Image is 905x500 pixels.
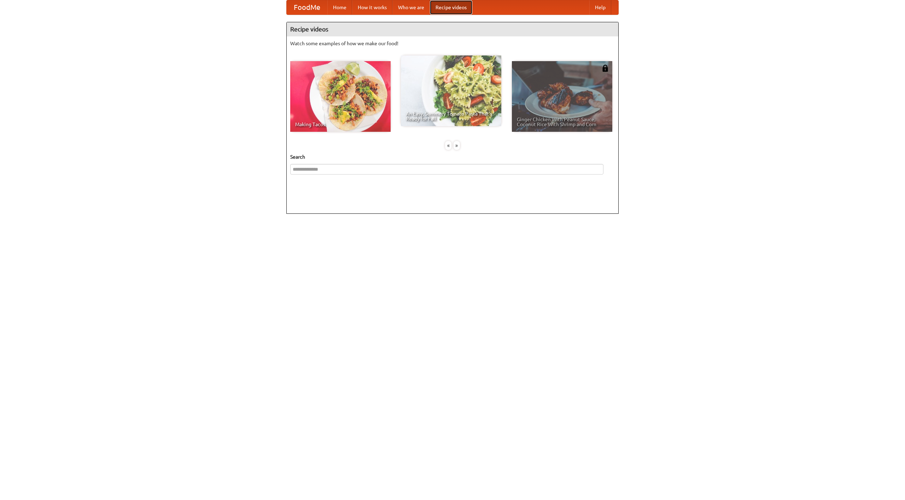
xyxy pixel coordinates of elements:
h5: Search [290,153,615,160]
a: An Easy, Summery Tomato Pasta That's Ready for Fall [401,55,501,126]
a: How it works [352,0,392,14]
h4: Recipe videos [287,22,618,36]
a: FoodMe [287,0,327,14]
img: 483408.png [602,65,609,72]
a: Help [589,0,611,14]
a: Home [327,0,352,14]
p: Watch some examples of how we make our food! [290,40,615,47]
a: Recipe videos [430,0,472,14]
div: « [445,141,451,150]
a: Making Tacos [290,61,391,132]
span: Making Tacos [295,122,386,127]
div: » [454,141,460,150]
a: Who we are [392,0,430,14]
span: An Easy, Summery Tomato Pasta That's Ready for Fall [406,111,496,121]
